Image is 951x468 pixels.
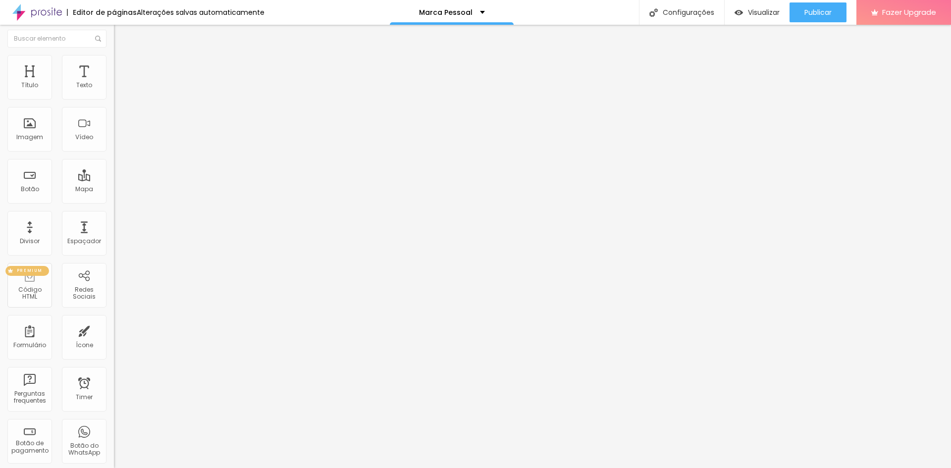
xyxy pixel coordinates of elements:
div: Espaçador [67,238,101,245]
div: Formulário [13,342,46,349]
img: Icone [95,36,101,42]
div: Imagem [16,134,43,141]
span: Publicar [804,8,832,16]
div: Redes Sociais [64,286,104,301]
input: Buscar elemento [7,30,106,48]
div: Código HTML [10,286,49,301]
div: Ícone [76,342,93,349]
div: Alterações salvas automaticamente [137,9,264,16]
div: Botão de pagamento [10,440,49,454]
span: Visualizar [748,8,780,16]
div: Timer [76,394,93,401]
div: Vídeo [75,134,93,141]
div: Divisor [20,238,40,245]
div: Perguntas frequentes [10,390,49,405]
div: Botão do WhatsApp [64,442,104,457]
span: Fazer Upgrade [882,8,936,16]
img: view-1.svg [735,8,743,17]
div: Texto [76,82,92,89]
div: Título [21,82,38,89]
p: Marca Pessoal [419,9,473,16]
button: Visualizar [725,2,790,22]
div: Editor de páginas [67,9,137,16]
div: Mapa [75,186,93,193]
span: PREMIUM [13,269,47,273]
button: Publicar [790,2,846,22]
div: Botão [21,186,39,193]
iframe: Editor [114,25,951,468]
img: Icone [649,8,658,17]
